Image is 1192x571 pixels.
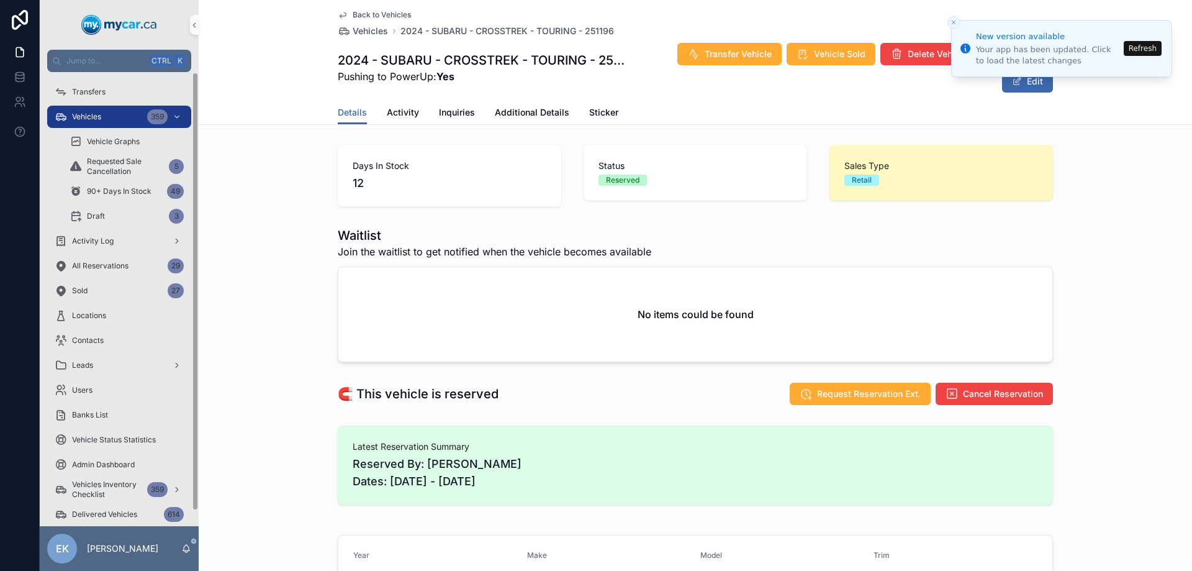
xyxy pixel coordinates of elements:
[72,336,104,345] span: Contacts
[976,44,1120,66] div: Your app has been updated. Click to load the latest changes
[72,311,106,321] span: Locations
[72,286,88,296] span: Sold
[387,101,419,126] a: Activity
[168,283,184,298] div: 27
[338,10,411,20] a: Back to Vehicles
[495,101,569,126] a: Additional Details
[936,383,1053,405] button: Cancel Reservation
[705,48,772,60] span: Transfer Vehicle
[47,106,191,128] a: Vehicles359
[72,435,156,445] span: Vehicle Status Statistics
[353,550,369,560] span: Year
[439,106,475,119] span: Inquiries
[353,25,388,37] span: Vehicles
[353,10,411,20] span: Back to Vehicles
[963,388,1043,400] span: Cancel Reservation
[1002,70,1053,93] button: Edit
[790,383,931,405] button: Request Reservation Ext.
[338,385,499,403] h1: 🧲 This vehicle is reserved
[47,81,191,103] a: Transfers
[87,137,140,147] span: Vehicle Graphs
[62,180,191,203] a: 90+ Days In Stock49
[72,112,101,122] span: Vehicles
[47,280,191,302] a: Sold27
[400,25,614,37] a: 2024 - SUBARU - CROSSTREK - TOURING - 251196
[47,503,191,526] a: Delivered Vehicles614
[47,454,191,476] a: Admin Dashboard
[598,160,792,172] span: Status
[47,329,191,352] a: Contacts
[72,261,129,271] span: All Reservations
[72,385,93,395] span: Users
[87,542,158,555] p: [PERSON_NAME]
[169,209,184,224] div: 3
[353,441,1038,453] span: Latest Reservation Summary
[947,16,960,29] button: Close toast
[908,48,967,60] span: Delete Vehicle
[147,482,168,497] div: 359
[387,106,419,119] span: Activity
[40,72,199,526] div: scrollable content
[72,87,106,97] span: Transfers
[47,255,191,277] a: All Reservations29
[62,205,191,227] a: Draft3
[150,55,173,67] span: Ctrl
[589,101,618,126] a: Sticker
[338,25,388,37] a: Vehicles
[72,480,142,500] span: Vehicles Inventory Checklist
[338,227,651,244] h1: Waitlist
[353,175,546,192] span: 12
[169,159,184,174] div: 5
[87,186,151,196] span: 90+ Days In Stock
[338,52,628,69] h1: 2024 - SUBARU - CROSSTREK - TOURING - 251196
[338,244,651,259] span: Join the waitlist to get notified when the vehicle becomes available
[47,379,191,401] a: Users
[874,550,890,560] span: Trim
[880,43,977,65] button: Delete Vehicle
[47,304,191,327] a: Locations
[47,429,191,451] a: Vehicle Status Statistics
[844,160,1038,172] span: Sales Type
[1124,41,1162,56] button: Refresh
[817,388,921,400] span: Request Reservation Ext.
[353,455,1038,490] span: Reserved By: [PERSON_NAME] Dates: [DATE] - [DATE]
[677,43,782,65] button: Transfer Vehicle
[787,43,875,65] button: Vehicle Sold
[338,106,367,119] span: Details
[638,307,754,322] h2: No items could be found
[167,184,184,199] div: 49
[47,478,191,501] a: Vehicles Inventory Checklist359
[62,155,191,178] a: Requested Sale Cancellation5
[338,69,628,84] span: Pushing to PowerUp:
[66,56,145,66] span: Jump to...
[353,160,546,172] span: Days In Stock
[338,101,367,125] a: Details
[976,30,1120,43] div: New version available
[72,360,93,370] span: Leads
[87,157,164,176] span: Requested Sale Cancellation
[175,56,185,66] span: K
[852,175,872,186] div: Retail
[56,541,69,556] span: EK
[495,106,569,119] span: Additional Details
[589,106,618,119] span: Sticker
[527,550,547,560] span: Make
[47,230,191,252] a: Activity Log
[72,509,137,519] span: Delivered Vehicles
[72,410,108,420] span: Banks List
[47,354,191,377] a: Leads
[62,130,191,153] a: Vehicle Graphs
[168,258,184,273] div: 29
[81,15,157,35] img: App logo
[814,48,865,60] span: Vehicle Sold
[147,109,168,124] div: 359
[72,236,114,246] span: Activity Log
[606,175,639,186] div: Reserved
[164,507,184,522] div: 614
[87,211,105,221] span: Draft
[47,404,191,426] a: Banks List
[436,70,454,83] strong: Yes
[439,101,475,126] a: Inquiries
[47,50,191,72] button: Jump to...CtrlK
